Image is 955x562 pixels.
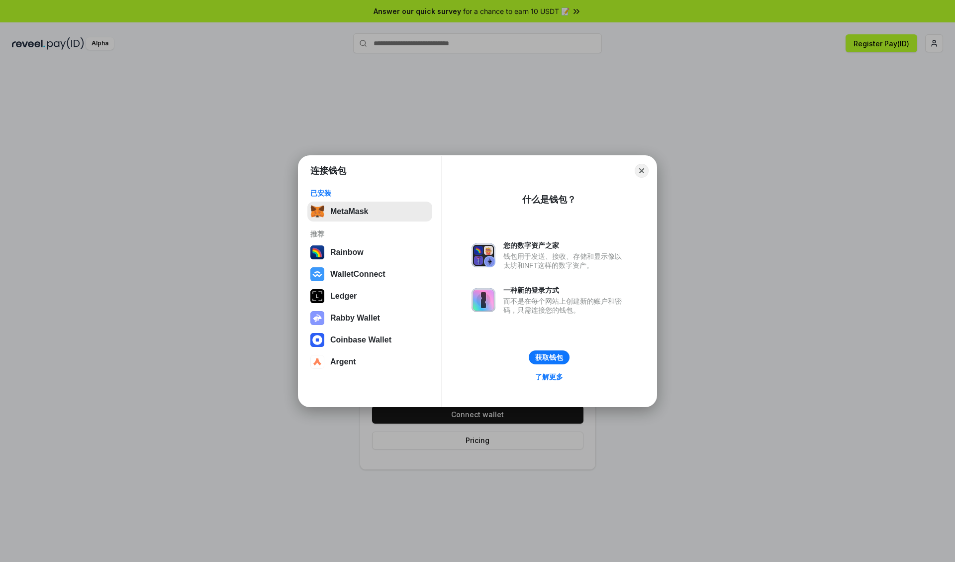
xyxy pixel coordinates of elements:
[330,314,380,323] div: Rabby Wallet
[529,370,569,383] a: 了解更多
[310,229,429,238] div: 推荐
[310,311,324,325] img: svg+xml,%3Csvg%20xmlns%3D%22http%3A%2F%2Fwww.w3.org%2F2000%2Fsvg%22%20fill%3D%22none%22%20viewBox...
[503,297,627,315] div: 而不是在每个网站上创建新的账户和密码，只需连接您的钱包。
[310,355,324,369] img: svg+xml,%3Csvg%20width%3D%2228%22%20height%3D%2228%22%20viewBox%3D%220%200%2028%2028%22%20fill%3D...
[310,245,324,259] img: svg+xml,%3Csvg%20width%3D%22120%22%20height%3D%22120%22%20viewBox%3D%220%200%20120%20120%22%20fil...
[330,270,385,279] div: WalletConnect
[472,243,495,267] img: svg+xml,%3Csvg%20xmlns%3D%22http%3A%2F%2Fwww.w3.org%2F2000%2Fsvg%22%20fill%3D%22none%22%20viewBox...
[310,205,324,219] img: svg+xml,%3Csvg%20fill%3D%22none%22%20height%3D%2233%22%20viewBox%3D%220%200%2035%2033%22%20width%...
[503,286,627,295] div: 一种新的登录方式
[503,241,627,250] div: 您的数字资产之家
[330,292,357,301] div: Ledger
[307,352,432,372] button: Argent
[307,286,432,306] button: Ledger
[310,333,324,347] img: svg+xml,%3Csvg%20width%3D%2228%22%20height%3D%2228%22%20viewBox%3D%220%200%2028%2028%22%20fill%3D...
[310,165,346,177] h1: 连接钱包
[307,308,432,328] button: Rabby Wallet
[535,372,563,381] div: 了解更多
[330,207,368,216] div: MetaMask
[522,194,576,206] div: 什么是钱包？
[635,164,649,178] button: Close
[535,353,563,362] div: 获取钱包
[330,357,356,366] div: Argent
[310,189,429,198] div: 已安装
[330,248,364,257] div: Rainbow
[503,252,627,270] div: 钱包用于发送、接收、存储和显示像以太坊和NFT这样的数字资产。
[307,264,432,284] button: WalletConnect
[307,202,432,222] button: MetaMask
[529,350,570,364] button: 获取钱包
[472,288,495,312] img: svg+xml,%3Csvg%20xmlns%3D%22http%3A%2F%2Fwww.w3.org%2F2000%2Fsvg%22%20fill%3D%22none%22%20viewBox...
[307,242,432,262] button: Rainbow
[307,330,432,350] button: Coinbase Wallet
[330,336,391,344] div: Coinbase Wallet
[310,267,324,281] img: svg+xml,%3Csvg%20width%3D%2228%22%20height%3D%2228%22%20viewBox%3D%220%200%2028%2028%22%20fill%3D...
[310,289,324,303] img: svg+xml,%3Csvg%20xmlns%3D%22http%3A%2F%2Fwww.w3.org%2F2000%2Fsvg%22%20width%3D%2228%22%20height%3...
